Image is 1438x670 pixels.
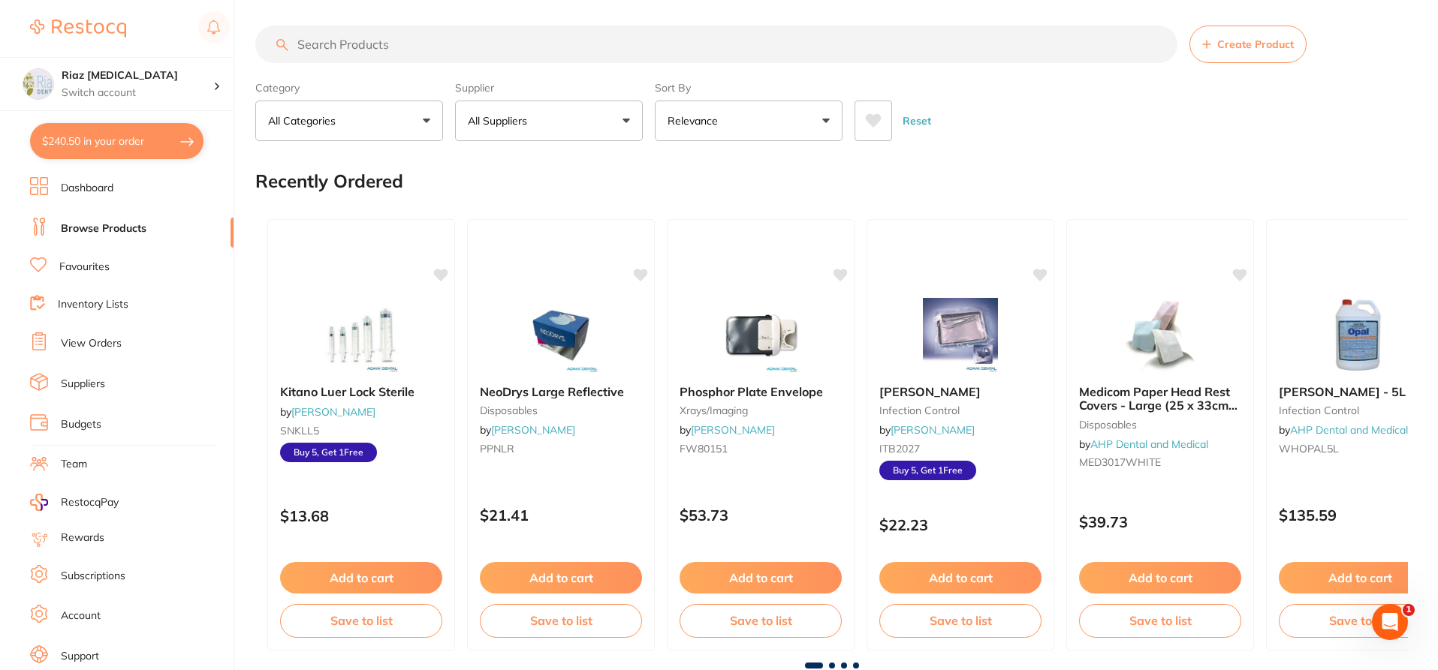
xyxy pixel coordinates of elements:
[691,423,775,437] a: [PERSON_NAME]
[255,81,443,95] label: Category
[61,457,87,472] a: Team
[655,101,843,141] button: Relevance
[879,604,1042,637] button: Save to list
[455,101,643,141] button: All Suppliers
[879,423,975,437] span: by
[291,405,375,419] a: [PERSON_NAME]
[655,81,843,95] label: Sort By
[30,123,203,159] button: $240.50 in your order
[680,404,842,416] small: xrays/imaging
[891,423,975,437] a: [PERSON_NAME]
[280,385,442,398] b: Kitano Luer Lock Sterile
[680,562,842,593] button: Add to cart
[680,443,842,455] small: FW80151
[280,443,377,462] span: Buy 5, Get 1 Free
[680,604,842,637] button: Save to list
[1079,513,1241,530] p: $39.73
[512,298,610,373] img: NeoDrys Large Reflective
[491,423,575,437] a: [PERSON_NAME]
[879,385,1042,398] b: Tray Barrier
[1279,423,1408,437] span: by
[1403,604,1415,616] span: 1
[30,494,48,511] img: RestocqPay
[1079,604,1241,637] button: Save to list
[879,516,1042,533] p: $22.23
[879,443,1042,455] small: ITB2027
[480,604,642,637] button: Save to list
[280,562,442,593] button: Add to cart
[255,101,443,141] button: All Categories
[61,377,105,392] a: Suppliers
[1079,419,1241,431] small: disposables
[879,562,1042,593] button: Add to cart
[59,260,110,275] a: Favourites
[61,649,99,664] a: Support
[312,298,410,373] img: Kitano Luer Lock Sterile
[61,569,125,584] a: Subscriptions
[280,425,442,437] small: SNKLL5
[1311,298,1409,373] img: Whiteley Opal - 5L
[1217,38,1294,50] span: Create Product
[30,494,119,511] a: RestocqPay
[1079,385,1241,413] b: Medicom Paper Head Rest Covers - Large (25 x 33cm) White
[61,181,113,196] a: Dashboard
[1372,604,1408,640] iframe: Intercom live chat
[255,171,403,192] h2: Recently Ordered
[62,68,213,83] h4: Riaz Dental Surgery
[480,423,575,437] span: by
[61,221,146,236] a: Browse Products
[280,507,442,524] p: $13.68
[480,562,642,593] button: Add to cart
[480,443,642,455] small: PPNLR
[1290,423,1408,437] a: AHP Dental and Medical
[1090,437,1208,451] a: AHP Dental and Medical
[1189,26,1307,63] button: Create Product
[912,298,1009,373] img: Tray Barrier
[680,506,842,524] p: $53.73
[280,405,375,419] span: by
[680,423,775,437] span: by
[61,417,101,432] a: Budgets
[62,86,213,101] p: Switch account
[1079,437,1208,451] span: by
[480,385,642,398] b: NeoDrys Large Reflective
[680,385,842,398] b: Phosphor Plate Envelope
[480,404,642,416] small: disposables
[255,26,1177,63] input: Search Products
[879,461,976,480] span: Buy 5, Get 1 Free
[61,608,101,623] a: Account
[879,404,1042,416] small: infection control
[268,113,342,128] p: All Categories
[1111,298,1209,373] img: Medicom Paper Head Rest Covers - Large (25 x 33cm) White
[30,20,126,38] img: Restocq Logo
[455,81,643,95] label: Supplier
[30,11,126,46] a: Restocq Logo
[61,530,104,545] a: Rewards
[280,604,442,637] button: Save to list
[61,495,119,510] span: RestocqPay
[23,69,53,99] img: Riaz Dental Surgery
[712,298,809,373] img: Phosphor Plate Envelope
[898,101,936,141] button: Reset
[468,113,533,128] p: All Suppliers
[1079,456,1241,468] small: MED3017WHITE
[480,506,642,524] p: $21.41
[58,297,128,312] a: Inventory Lists
[61,336,122,351] a: View Orders
[1079,562,1241,593] button: Add to cart
[668,113,724,128] p: Relevance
